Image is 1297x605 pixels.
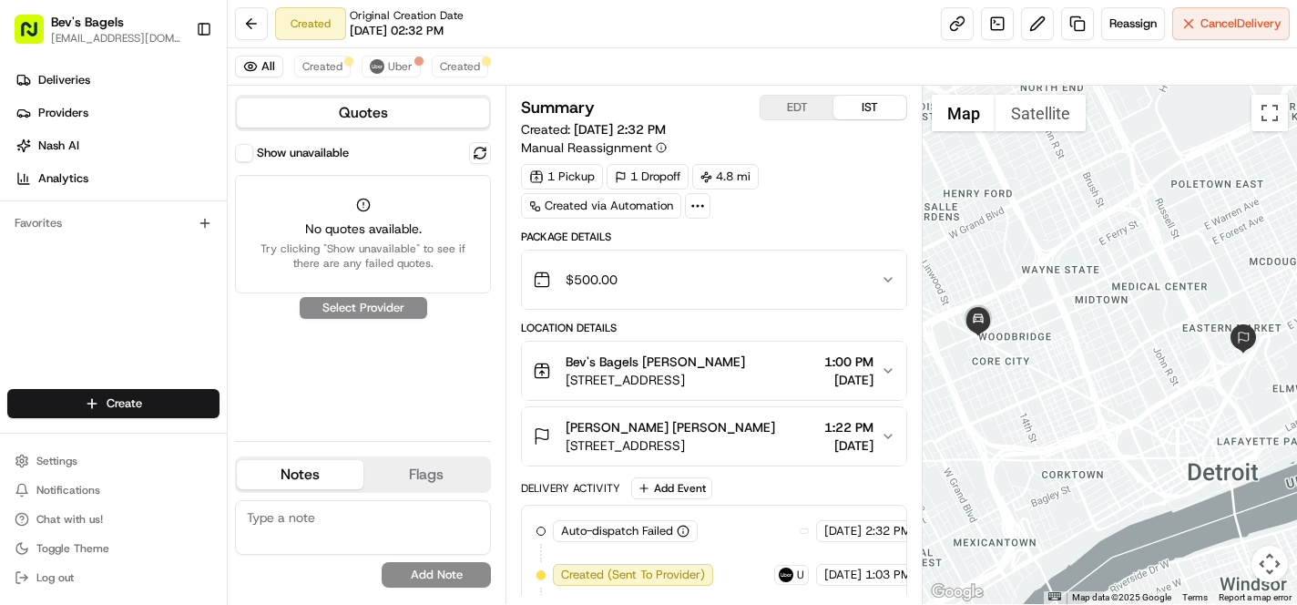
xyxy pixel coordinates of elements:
[18,266,33,281] div: 📗
[1251,546,1288,582] button: Map camera controls
[7,507,220,532] button: Chat with us!
[363,460,490,489] button: Flags
[522,251,906,309] button: $500.00
[607,164,689,190] div: 1 Dropoff
[824,353,873,371] span: 1:00 PM
[1251,95,1288,131] button: Toggle fullscreen view
[181,309,220,323] span: Pylon
[865,567,931,583] span: 1:03 PM IST
[107,395,142,412] span: Create
[62,192,230,207] div: We're available if you need us!
[7,565,220,590] button: Log out
[362,56,421,77] button: Uber
[521,99,595,116] h3: Summary
[996,95,1086,131] button: Show satellite imagery
[51,31,181,46] button: [EMAIL_ADDRESS][DOMAIN_NAME]
[18,73,332,102] p: Welcome 👋
[7,389,220,418] button: Create
[824,567,862,583] span: [DATE]
[521,481,620,496] div: Delivery Activity
[927,580,987,604] a: Open this area in Google Maps (opens a new window)
[521,138,667,157] button: Manual Reassignment
[370,59,384,74] img: uber-new-logo.jpeg
[237,460,363,489] button: Notes
[7,448,220,474] button: Settings
[574,121,666,138] span: [DATE] 2:32 PM
[47,118,301,137] input: Clear
[761,96,833,119] button: EDT
[388,59,413,74] span: Uber
[521,193,681,219] a: Created via Automation
[62,174,299,192] div: Start new chat
[440,59,480,74] span: Created
[566,371,745,389] span: [STREET_ADDRESS]
[1072,592,1171,602] span: Map data ©2025 Google
[824,371,873,389] span: [DATE]
[824,418,873,436] span: 1:22 PM
[128,308,220,323] a: Powered byPylon
[154,266,169,281] div: 💻
[302,59,342,74] span: Created
[561,567,705,583] span: Created (Sent To Provider)
[432,56,488,77] button: Created
[7,164,227,193] a: Analytics
[7,209,220,238] div: Favorites
[7,477,220,503] button: Notifications
[927,580,987,604] img: Google
[310,179,332,201] button: Start new chat
[18,174,51,207] img: 1736555255976-a54dd68f-1ca7-489b-9aae-adbdc363a1c4
[1200,15,1282,32] span: Cancel Delivery
[865,523,931,539] span: 2:32 PM IST
[18,18,55,55] img: Nash
[350,23,444,39] span: [DATE] 02:32 PM
[692,164,759,190] div: 4.8 mi
[7,7,189,51] button: Bev's Bagels[EMAIL_ADDRESS][DOMAIN_NAME]
[7,66,227,95] a: Deliveries
[51,13,124,31] button: Bev's Bagels
[247,220,479,238] span: No quotes available.
[797,568,804,582] span: Uber
[350,8,464,23] span: Original Creation Date
[522,407,906,466] button: [PERSON_NAME] [PERSON_NAME][STREET_ADDRESS]1:22 PM[DATE]
[566,436,775,455] span: [STREET_ADDRESS]
[257,145,349,161] label: Show unavailable
[932,95,996,131] button: Show street map
[11,257,147,290] a: 📗Knowledge Base
[522,342,906,400] button: Bev's Bagels [PERSON_NAME][STREET_ADDRESS]1:00 PM[DATE]
[779,568,793,582] img: uber-new-logo.jpeg
[36,541,109,556] span: Toggle Theme
[247,241,479,271] span: Try clicking "Show unavailable" to see if there are any failed quotes.
[36,483,100,497] span: Notifications
[566,353,745,371] span: Bev's Bagels [PERSON_NAME]
[172,264,292,282] span: API Documentation
[521,164,603,190] div: 1 Pickup
[38,138,79,154] span: Nash AI
[833,96,906,119] button: IST
[1182,592,1208,602] a: Terms (opens in new tab)
[1101,7,1165,40] button: Reassign
[566,271,618,289] span: $500.00
[1219,592,1292,602] a: Report a map error
[7,131,227,160] a: Nash AI
[38,170,88,187] span: Analytics
[38,105,88,121] span: Providers
[521,138,652,157] span: Manual Reassignment
[237,98,489,128] button: Quotes
[824,523,862,539] span: [DATE]
[1172,7,1290,40] button: CancelDelivery
[561,523,673,539] span: Auto-dispatch Failed
[521,120,666,138] span: Created:
[36,454,77,468] span: Settings
[631,477,712,499] button: Add Event
[566,418,775,436] span: [PERSON_NAME] [PERSON_NAME]
[36,264,139,282] span: Knowledge Base
[521,321,907,335] div: Location Details
[7,536,220,561] button: Toggle Theme
[36,570,74,585] span: Log out
[7,98,227,128] a: Providers
[36,512,103,527] span: Chat with us!
[1048,592,1061,600] button: Keyboard shortcuts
